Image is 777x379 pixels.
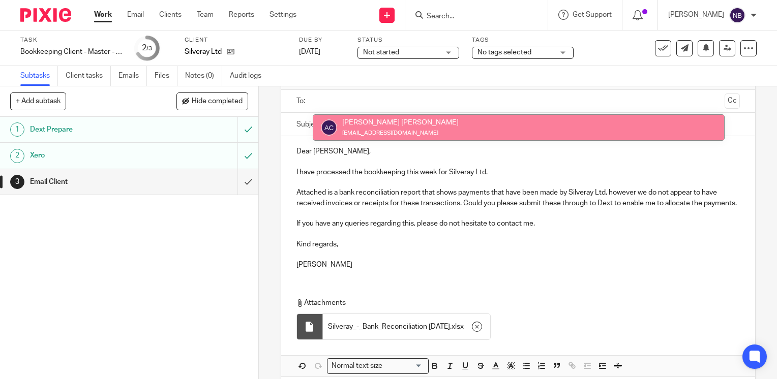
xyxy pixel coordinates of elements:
[20,8,71,22] img: Pixie
[296,146,740,156] p: Dear [PERSON_NAME],
[155,66,177,86] a: Files
[342,130,438,136] small: [EMAIL_ADDRESS][DOMAIN_NAME]
[185,66,222,86] a: Notes (0)
[185,36,286,44] label: Client
[296,298,731,308] p: Attachments
[30,148,162,163] h1: Xero
[270,10,296,20] a: Settings
[10,122,24,137] div: 1
[296,239,740,249] p: Kind regards,
[668,10,724,20] p: [PERSON_NAME]
[159,10,182,20] a: Clients
[66,66,111,86] a: Client tasks
[20,36,122,44] label: Task
[729,7,745,23] img: svg%3E
[30,174,162,189] h1: Email Client
[10,175,24,189] div: 3
[477,49,531,56] span: No tags selected
[94,10,112,20] a: Work
[327,358,429,374] div: Search for option
[323,314,490,339] div: .
[299,48,320,55] span: [DATE]
[296,96,308,106] label: To:
[725,93,740,109] button: Cc
[118,66,147,86] a: Emails
[299,36,345,44] label: Due by
[127,10,144,20] a: Email
[142,42,152,54] div: 2
[296,187,740,208] p: Attached is a bank reconciliation report that shows payments that have been made by Silveray Ltd,...
[296,260,740,270] p: [PERSON_NAME]
[296,119,323,130] label: Subject:
[296,218,740,229] p: If you have any queries regarding this, please do not hesitate to contact me.
[342,117,459,128] div: [PERSON_NAME] [PERSON_NAME]
[321,119,337,136] img: svg%3E
[10,92,66,110] button: + Add subtask
[330,361,385,371] span: Normal text size
[20,47,122,57] div: Bookkeeping Client - Master - Silverray Ltd
[229,10,254,20] a: Reports
[176,92,248,110] button: Hide completed
[146,46,152,51] small: /3
[30,122,162,137] h1: Dext Prepare
[357,36,459,44] label: Status
[296,167,740,177] p: I have processed the bookkeeping this week for Silveray Ltd.
[230,66,269,86] a: Audit logs
[426,12,517,21] input: Search
[386,361,423,371] input: Search for option
[197,10,214,20] a: Team
[363,49,399,56] span: Not started
[452,322,464,332] span: xlsx
[573,11,612,18] span: Get Support
[328,322,450,332] span: Silveray_-_Bank_Reconciliation [DATE]
[20,66,58,86] a: Subtasks
[192,98,243,106] span: Hide completed
[472,36,574,44] label: Tags
[10,149,24,163] div: 2
[185,47,222,57] p: Silveray Ltd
